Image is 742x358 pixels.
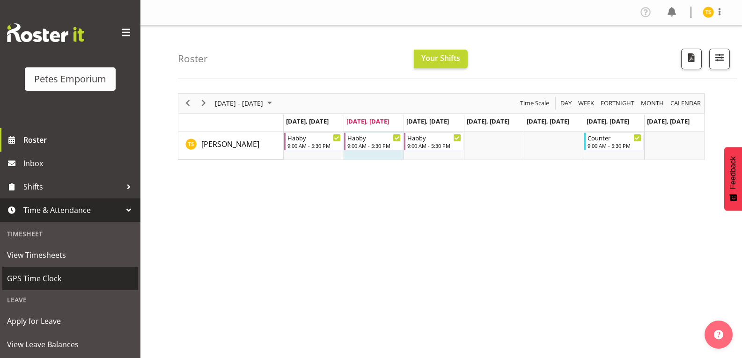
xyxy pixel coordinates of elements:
span: Month [640,97,665,109]
div: Tamara Straker"s event - Habby Begin From Monday, August 11, 2025 at 9:00:00 AM GMT+12:00 Ends At... [284,132,343,150]
a: View Leave Balances [2,333,138,356]
a: View Timesheets [2,243,138,267]
span: [DATE] - [DATE] [214,97,264,109]
span: Week [577,97,595,109]
span: [DATE], [DATE] [587,117,629,125]
span: [DATE], [DATE] [286,117,329,125]
div: Counter [588,133,641,142]
span: Inbox [23,156,136,170]
button: Previous [182,97,194,109]
div: 9:00 AM - 5:30 PM [588,142,641,149]
a: GPS Time Clock [2,267,138,290]
h4: Roster [178,53,208,64]
div: Timeline Week of August 12, 2025 [178,93,705,160]
img: help-xxl-2.png [714,330,723,339]
button: Timeline Day [559,97,573,109]
span: [PERSON_NAME] [201,139,259,149]
div: Timesheet [2,224,138,243]
div: August 11 - 17, 2025 [212,94,278,113]
div: previous period [180,94,196,113]
span: Time Scale [519,97,550,109]
span: Roster [23,133,136,147]
span: [DATE], [DATE] [346,117,389,125]
span: Fortnight [600,97,635,109]
span: calendar [669,97,702,109]
span: [DATE], [DATE] [406,117,449,125]
div: Habby [287,133,341,142]
div: 9:00 AM - 5:30 PM [407,142,461,149]
span: [DATE], [DATE] [467,117,509,125]
span: [DATE], [DATE] [647,117,690,125]
button: Next [198,97,210,109]
button: Filter Shifts [709,49,730,69]
div: Habby [347,133,401,142]
button: Time Scale [519,97,551,109]
div: Leave [2,290,138,309]
div: Petes Emporium [34,72,106,86]
div: next period [196,94,212,113]
img: Rosterit website logo [7,23,84,42]
button: Timeline Month [639,97,666,109]
button: Month [669,97,703,109]
table: Timeline Week of August 12, 2025 [284,132,704,160]
span: Feedback [729,156,737,189]
button: Feedback - Show survey [724,147,742,211]
span: View Timesheets [7,248,133,262]
div: 9:00 AM - 5:30 PM [287,142,341,149]
span: Apply for Leave [7,314,133,328]
img: tamara-straker11292.jpg [703,7,714,18]
button: Fortnight [599,97,636,109]
td: Tamara Straker resource [178,132,284,160]
div: Tamara Straker"s event - Counter Begin From Saturday, August 16, 2025 at 9:00:00 AM GMT+12:00 End... [584,132,643,150]
a: Apply for Leave [2,309,138,333]
div: Habby [407,133,461,142]
div: 9:00 AM - 5:30 PM [347,142,401,149]
span: [DATE], [DATE] [527,117,569,125]
span: Time & Attendance [23,203,122,217]
span: GPS Time Clock [7,271,133,285]
button: Timeline Week [577,97,596,109]
a: [PERSON_NAME] [201,139,259,150]
button: Download a PDF of the roster according to the set date range. [681,49,702,69]
div: Tamara Straker"s event - Habby Begin From Tuesday, August 12, 2025 at 9:00:00 AM GMT+12:00 Ends A... [344,132,403,150]
button: Your Shifts [414,50,468,68]
span: Shifts [23,180,122,194]
span: Day [559,97,573,109]
span: Your Shifts [421,53,460,63]
button: August 2025 [213,97,276,109]
span: View Leave Balances [7,337,133,351]
div: Tamara Straker"s event - Habby Begin From Wednesday, August 13, 2025 at 9:00:00 AM GMT+12:00 Ends... [404,132,463,150]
